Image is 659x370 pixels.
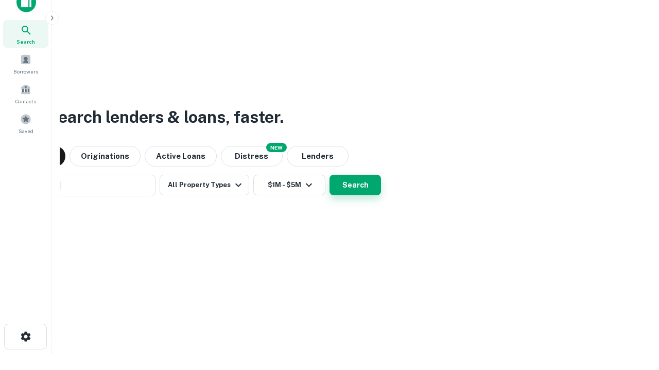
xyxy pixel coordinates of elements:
button: Originations [70,146,141,166]
div: NEW [266,143,287,152]
span: Contacts [15,97,36,105]
span: Saved [19,127,33,135]
a: Search [3,20,48,48]
a: Saved [3,109,48,137]
span: Search [16,38,35,46]
a: Borrowers [3,50,48,78]
button: $1M - $5M [253,175,325,195]
h3: Search lenders & loans, faster. [47,105,284,129]
span: Borrowers [13,67,38,76]
iframe: Chat Widget [608,288,659,337]
button: Active Loans [145,146,217,166]
button: Lenders [287,146,349,166]
button: Search [329,175,381,195]
a: Contacts [3,80,48,107]
button: Search distressed loans with lien and other non-mortgage details. [221,146,283,166]
button: All Property Types [160,175,249,195]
